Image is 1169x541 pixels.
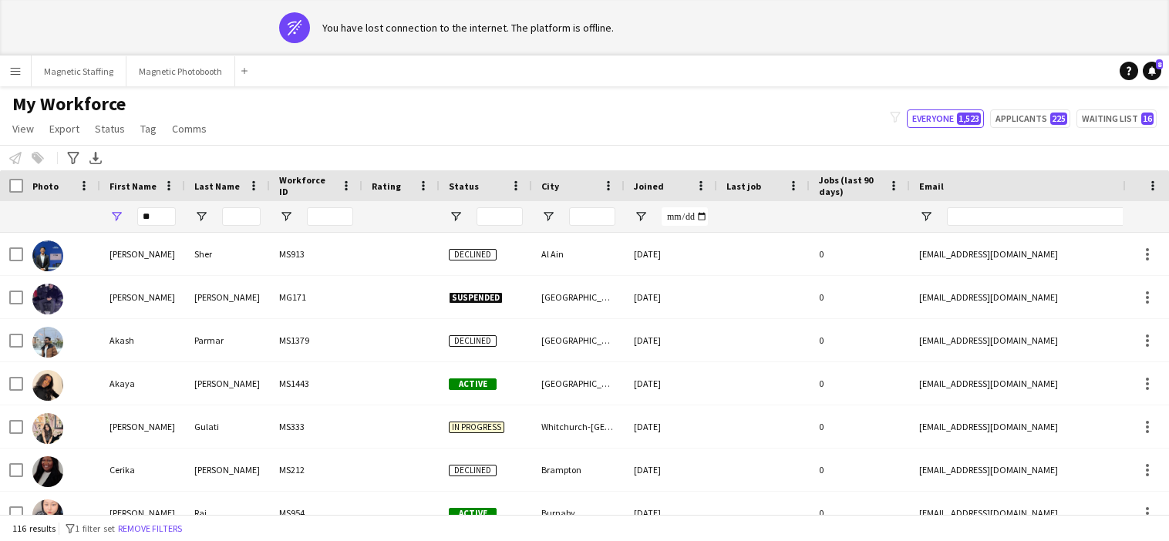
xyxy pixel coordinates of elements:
[115,520,185,537] button: Remove filters
[449,249,497,260] span: Declined
[449,292,503,304] span: Suspended
[810,492,910,534] div: 0
[810,319,910,361] div: 0
[810,405,910,448] div: 0
[64,149,83,167] app-action-btn: Advanced filters
[532,233,625,275] div: Al Ain
[532,276,625,318] div: [GEOGRAPHIC_DATA]
[185,276,270,318] div: [PERSON_NAME]
[1143,62,1161,80] a: 8
[86,149,105,167] app-action-btn: Export XLSX
[449,422,504,433] span: In progress
[810,276,910,318] div: 0
[449,465,497,476] span: Declined
[810,233,910,275] div: 0
[307,207,353,226] input: Workforce ID Filter Input
[532,449,625,491] div: Brampton
[32,180,59,192] span: Photo
[100,233,185,275] div: [PERSON_NAME]
[32,240,63,271] img: Abu Bakar Sher
[532,362,625,405] div: [GEOGRAPHIC_DATA]
[89,119,131,139] a: Status
[919,180,944,192] span: Email
[32,56,126,86] button: Magnetic Staffing
[270,449,362,491] div: MS212
[100,449,185,491] div: Cerika
[140,122,157,136] span: Tag
[625,362,717,405] div: [DATE]
[32,413,63,444] img: Anshika Gulati
[172,122,207,136] span: Comms
[532,405,625,448] div: Whitchurch-[GEOGRAPHIC_DATA]
[990,109,1070,128] button: Applicants225
[625,233,717,275] div: [DATE]
[222,207,261,226] input: Last Name Filter Input
[100,492,185,534] div: [PERSON_NAME]
[166,119,213,139] a: Comms
[185,492,270,534] div: Rai
[810,449,910,491] div: 0
[625,319,717,361] div: [DATE]
[137,207,176,226] input: First Name Filter Input
[449,210,463,223] button: Open Filter Menu
[126,56,235,86] button: Magnetic Photobooth
[270,319,362,361] div: MS1379
[634,210,648,223] button: Open Filter Menu
[6,119,40,139] a: View
[1076,109,1157,128] button: Waiting list16
[810,362,910,405] div: 0
[95,122,125,136] span: Status
[43,119,86,139] a: Export
[532,319,625,361] div: [GEOGRAPHIC_DATA]
[75,523,115,534] span: 1 filter set
[625,492,717,534] div: [DATE]
[32,456,63,487] img: Cerika Mills
[185,405,270,448] div: Gulati
[625,276,717,318] div: [DATE]
[1141,113,1154,125] span: 16
[270,492,362,534] div: MS954
[279,174,335,197] span: Workforce ID
[919,210,933,223] button: Open Filter Menu
[634,180,664,192] span: Joined
[194,180,240,192] span: Last Name
[100,319,185,361] div: Akash
[957,113,981,125] span: 1,523
[279,210,293,223] button: Open Filter Menu
[185,362,270,405] div: [PERSON_NAME]
[1050,113,1067,125] span: 225
[532,492,625,534] div: Burnaby
[726,180,761,192] span: Last job
[32,499,63,530] img: Devika Rai
[449,378,497,390] span: Active
[194,210,208,223] button: Open Filter Menu
[569,207,615,226] input: City Filter Input
[109,210,123,223] button: Open Filter Menu
[625,449,717,491] div: [DATE]
[449,335,497,347] span: Declined
[185,449,270,491] div: [PERSON_NAME]
[100,276,185,318] div: [PERSON_NAME]
[662,207,708,226] input: Joined Filter Input
[270,276,362,318] div: MG171
[185,319,270,361] div: Parmar
[270,233,362,275] div: MS913
[372,180,401,192] span: Rating
[270,362,362,405] div: MS1443
[49,122,79,136] span: Export
[32,284,63,314] img: Akaash Patel
[109,180,157,192] span: First Name
[12,122,34,136] span: View
[134,119,163,139] a: Tag
[12,92,126,116] span: My Workforce
[541,180,559,192] span: City
[541,210,555,223] button: Open Filter Menu
[270,405,362,448] div: MS333
[1156,59,1163,69] span: 8
[100,405,185,448] div: [PERSON_NAME]
[907,109,984,128] button: Everyone1,523
[449,180,479,192] span: Status
[477,207,523,226] input: Status Filter Input
[819,174,882,197] span: Jobs (last 90 days)
[32,327,63,358] img: Akash Parmar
